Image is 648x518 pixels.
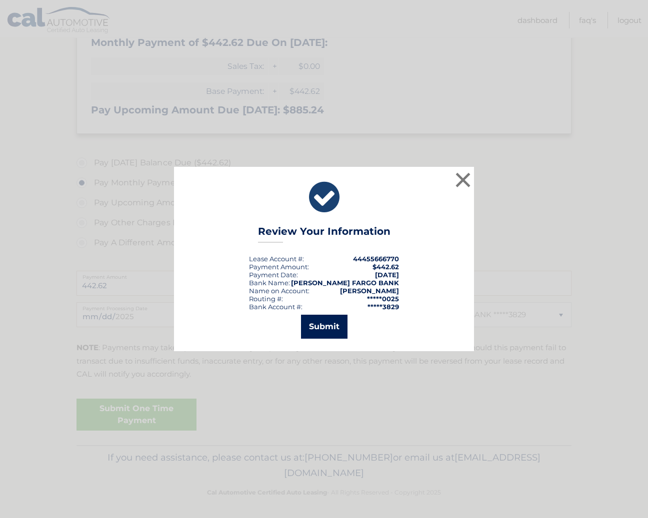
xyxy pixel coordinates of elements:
[291,279,399,287] strong: [PERSON_NAME] FARGO BANK
[453,170,473,190] button: ×
[249,287,309,295] div: Name on Account:
[249,263,309,271] div: Payment Amount:
[249,255,304,263] div: Lease Account #:
[249,271,296,279] span: Payment Date
[249,295,283,303] div: Routing #:
[249,271,298,279] div: :
[353,255,399,263] strong: 44455666770
[249,303,302,311] div: Bank Account #:
[258,225,390,243] h3: Review Your Information
[375,271,399,279] span: [DATE]
[372,263,399,271] span: $442.62
[301,315,347,339] button: Submit
[249,279,290,287] div: Bank Name:
[340,287,399,295] strong: [PERSON_NAME]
